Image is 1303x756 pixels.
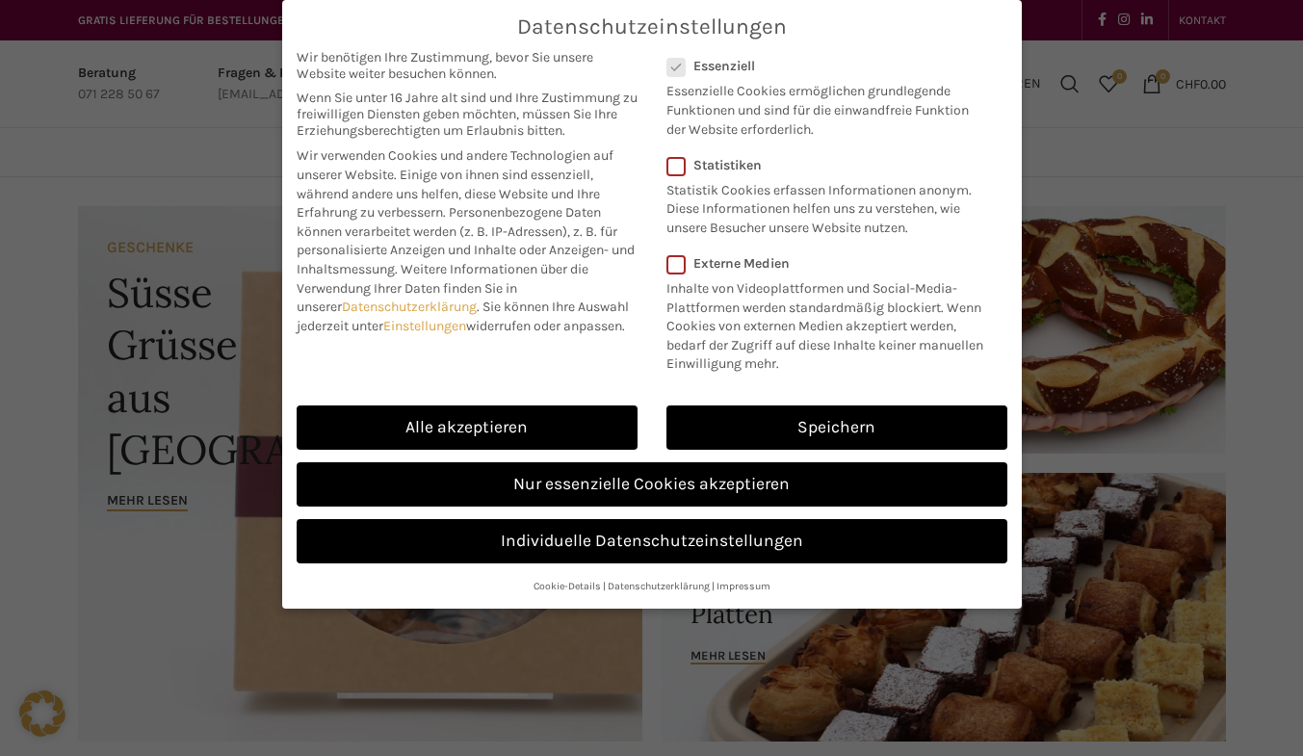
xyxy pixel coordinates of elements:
[666,272,995,374] p: Inhalte von Videoplattformen und Social-Media-Plattformen werden standardmäßig blockiert. Wenn Co...
[297,204,635,277] span: Personenbezogene Daten können verarbeitet werden (z. B. IP-Adressen), z. B. für personalisierte A...
[666,58,982,74] label: Essenziell
[297,90,638,139] span: Wenn Sie unter 16 Jahre alt sind und Ihre Zustimmung zu freiwilligen Diensten geben möchten, müss...
[297,49,638,82] span: Wir benötigen Ihre Zustimmung, bevor Sie unsere Website weiter besuchen können.
[666,405,1007,450] a: Speichern
[666,157,982,173] label: Statistiken
[608,580,710,592] a: Datenschutzerklärung
[666,74,982,139] p: Essenzielle Cookies ermöglichen grundlegende Funktionen und sind für die einwandfreie Funktion de...
[666,173,982,238] p: Statistik Cookies erfassen Informationen anonym. Diese Informationen helfen uns zu verstehen, wie...
[297,462,1007,507] a: Nur essenzielle Cookies akzeptieren
[297,405,638,450] a: Alle akzeptieren
[297,519,1007,563] a: Individuelle Datenschutzeinstellungen
[717,580,770,592] a: Impressum
[666,255,995,272] label: Externe Medien
[297,147,613,221] span: Wir verwenden Cookies und andere Technologien auf unserer Website. Einige von ihnen sind essenzie...
[517,14,787,39] span: Datenschutzeinstellungen
[383,318,466,334] a: Einstellungen
[342,299,477,315] a: Datenschutzerklärung
[297,261,588,315] span: Weitere Informationen über die Verwendung Ihrer Daten finden Sie in unserer .
[534,580,601,592] a: Cookie-Details
[297,299,629,334] span: Sie können Ihre Auswahl jederzeit unter widerrufen oder anpassen.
